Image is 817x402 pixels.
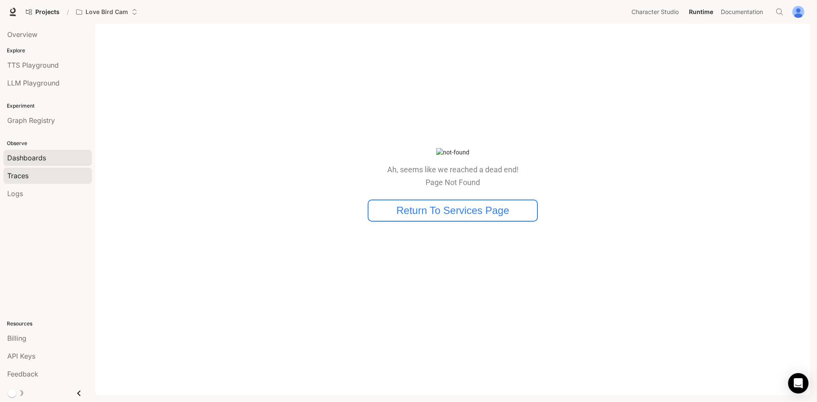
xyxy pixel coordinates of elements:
[631,7,679,17] span: Character Studio
[63,8,72,17] div: /
[771,3,788,20] button: Open Command Menu
[72,3,141,20] button: Open workspace menu
[387,165,519,174] p: Ah, seems like we reached a dead end!
[387,178,519,187] p: Page Not Found
[686,3,717,20] a: Runtime
[35,9,60,16] span: Projects
[788,373,808,393] div: Open Intercom Messenger
[689,7,713,17] span: Runtime
[86,9,128,16] p: Love Bird Cam
[790,3,807,20] button: User avatar
[628,3,685,20] a: Character Studio
[792,6,804,18] img: User avatar
[22,3,63,20] a: Go to projects
[436,148,469,157] img: not-found
[721,7,763,17] span: Documentation
[717,3,769,20] a: Documentation
[368,200,538,222] button: Return To Services Page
